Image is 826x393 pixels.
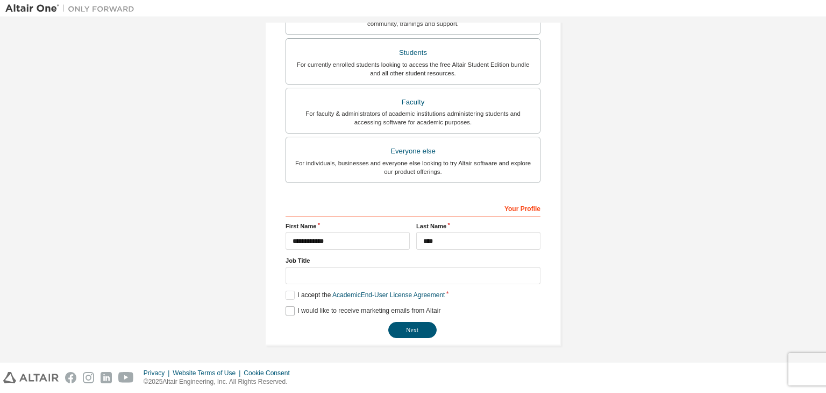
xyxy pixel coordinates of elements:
[293,144,533,159] div: Everyone else
[286,256,540,265] label: Job Title
[173,369,244,377] div: Website Terms of Use
[286,199,540,216] div: Your Profile
[101,372,112,383] img: linkedin.svg
[286,291,445,300] label: I accept the
[388,322,437,338] button: Next
[293,60,533,78] div: For currently enrolled students looking to access the free Altair Student Edition bundle and all ...
[144,377,296,387] p: © 2025 Altair Engineering, Inc. All Rights Reserved.
[3,372,59,383] img: altair_logo.svg
[118,372,134,383] img: youtube.svg
[293,109,533,127] div: For faculty & administrators of academic institutions administering students and accessing softwa...
[293,159,533,176] div: For individuals, businesses and everyone else looking to try Altair software and explore our prod...
[286,222,410,230] label: First Name
[286,306,440,315] label: I would like to receive marketing emails from Altair
[416,222,540,230] label: Last Name
[293,45,533,60] div: Students
[5,3,140,14] img: Altair One
[244,369,296,377] div: Cookie Consent
[65,372,76,383] img: facebook.svg
[332,291,445,299] a: Academic End-User License Agreement
[144,369,173,377] div: Privacy
[293,95,533,110] div: Faculty
[83,372,94,383] img: instagram.svg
